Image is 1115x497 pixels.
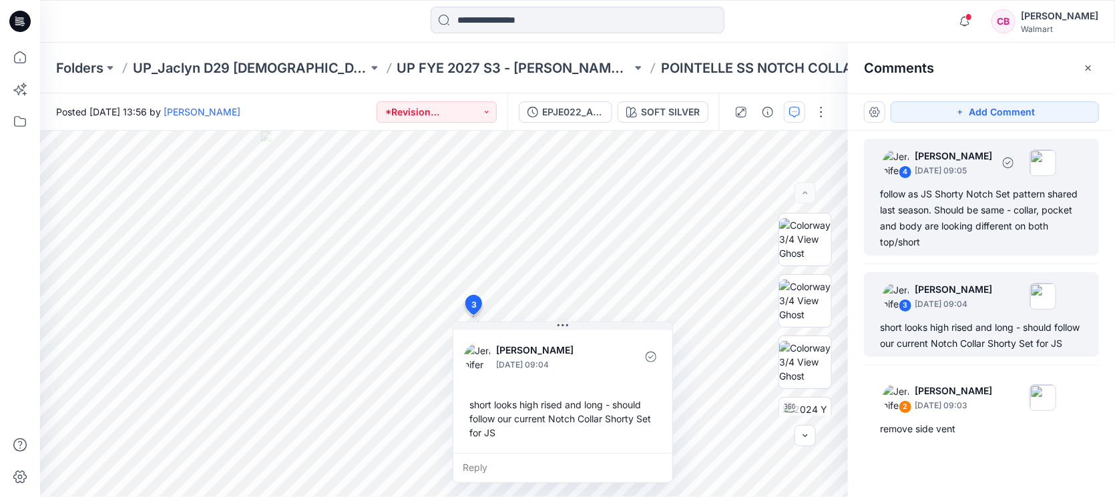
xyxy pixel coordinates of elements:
div: SOFT SILVER [641,105,700,119]
p: [DATE] 09:04 [915,298,992,311]
div: remove side vent [880,421,1083,437]
div: 2 [899,400,912,414]
p: [PERSON_NAME] [915,282,992,298]
p: [PERSON_NAME] [915,383,992,399]
p: [DATE] 09:05 [915,164,992,177]
div: EPJE022_ADM_POINTELLE SS NOTCH COLLAR PJ SET [542,105,604,119]
img: Colorway 3/4 View Ghost [779,280,831,322]
img: Jennifer Yerkes [883,384,909,411]
div: Reply [453,453,672,482]
img: Colorway 3/4 View Ghost [779,218,831,260]
span: 3 [471,299,477,311]
div: CB [991,9,1016,33]
div: Walmart [1021,24,1098,34]
p: [DATE] 09:04 [496,358,605,372]
div: 4 [899,165,912,179]
p: [DATE] 09:03 [915,399,992,412]
div: short looks high rised and long - should follow our current Notch Collar Shorty Set for JS [464,392,662,445]
button: EPJE022_ADM_POINTELLE SS NOTCH COLLAR PJ SET [519,101,612,123]
img: 2024 Y 130 TT w Avatar [783,402,831,444]
div: follow as JS Shorty Notch Set pattern shared last season. Should be same - collar, pocket and bod... [880,186,1083,250]
div: [PERSON_NAME] [1021,8,1098,24]
p: [PERSON_NAME] [496,342,605,358]
div: 3 [899,299,912,312]
a: Folders [56,59,103,77]
button: SOFT SILVER [618,101,708,123]
a: [PERSON_NAME] [164,106,240,117]
img: Jennifer Yerkes [883,149,909,176]
button: Add Comment [891,101,1099,123]
div: short looks high rised and long - should follow our current Notch Collar Shorty Set for JS [880,320,1083,352]
p: [PERSON_NAME] [915,148,992,164]
button: Details [757,101,778,123]
span: Posted [DATE] 13:56 by [56,105,240,119]
img: Colorway 3/4 View Ghost [779,341,831,383]
a: UP_Jaclyn D29 [DEMOGRAPHIC_DATA] Sleep [133,59,368,77]
h2: Comments [864,60,934,76]
p: POINTELLE SS NOTCH COLLAR PJ SET [661,59,896,77]
img: Jennifer Yerkes [464,344,491,370]
img: Jennifer Yerkes [883,283,909,310]
a: UP FYE 2027 S3 - [PERSON_NAME] D29 [DEMOGRAPHIC_DATA] Sleepwear [397,59,632,77]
